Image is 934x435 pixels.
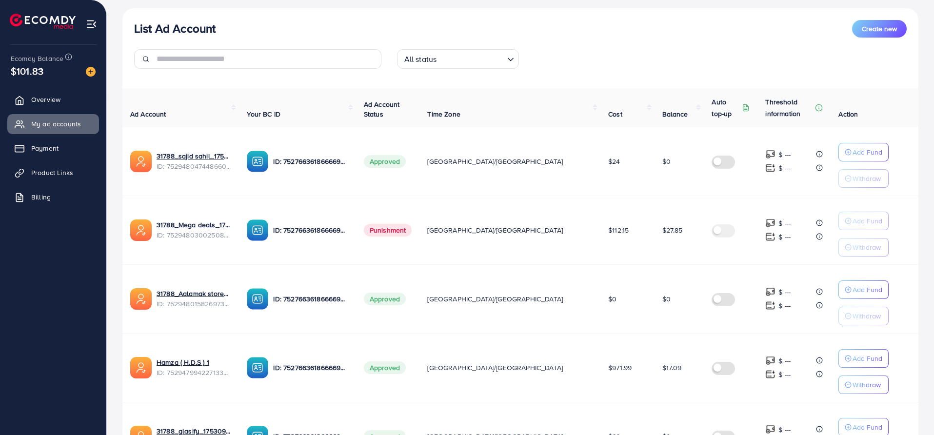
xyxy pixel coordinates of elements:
button: Add Fund [838,212,889,230]
span: [GEOGRAPHIC_DATA]/[GEOGRAPHIC_DATA] [427,294,563,304]
p: ID: 7527663618666692616 [273,156,348,167]
p: Add Fund [853,146,882,158]
span: Action [838,109,858,119]
span: Payment [31,143,59,153]
img: image [86,67,96,77]
img: top-up amount [765,149,775,159]
span: Ad Account Status [364,99,400,119]
span: $112.15 [608,225,629,235]
p: $ --- [778,355,791,367]
p: ID: 7527663618666692616 [273,293,348,305]
span: Ad Account [130,109,166,119]
p: ID: 7527663618666692616 [273,224,348,236]
span: Ecomdy Balance [11,54,63,63]
span: $27.85 [662,225,683,235]
p: Withdraw [853,310,881,322]
p: Withdraw [853,241,881,253]
p: $ --- [778,162,791,174]
img: ic-ads-acc.e4c84228.svg [130,151,152,172]
p: Add Fund [853,215,882,227]
span: Billing [31,192,51,202]
a: 31788_Mega deals_1753093746176 [157,220,231,230]
input: Search for option [439,50,503,66]
div: Search for option [397,49,519,69]
p: Add Fund [853,353,882,364]
img: top-up amount [765,356,775,366]
a: Hamza ( H.D.S ) 1 [157,357,231,367]
button: Add Fund [838,349,889,368]
span: ID: 7529480474486603792 [157,161,231,171]
div: <span class='underline'>31788_Mega deals_1753093746176</span></br>7529480300250808336 [157,220,231,240]
img: top-up amount [765,232,775,242]
span: [GEOGRAPHIC_DATA]/[GEOGRAPHIC_DATA] [427,157,563,166]
p: $ --- [778,286,791,298]
span: Approved [364,155,406,168]
span: $0 [662,294,671,304]
img: ic-ba-acc.ded83a64.svg [247,357,268,378]
a: My ad accounts [7,114,99,134]
p: Threshold information [765,96,813,119]
p: Auto top-up [712,96,740,119]
p: Add Fund [853,284,882,296]
a: Payment [7,138,99,158]
a: 31788_Aalamak store_1753093719731 [157,289,231,298]
a: Overview [7,90,99,109]
button: Add Fund [838,280,889,299]
span: $971.99 [608,363,632,373]
img: logo [10,14,76,29]
img: top-up amount [765,369,775,379]
span: Product Links [31,168,73,178]
p: $ --- [778,369,791,380]
span: My ad accounts [31,119,81,129]
img: ic-ads-acc.e4c84228.svg [130,357,152,378]
div: <span class='underline'>31788_Aalamak store_1753093719731</span></br>7529480158269734929 [157,289,231,309]
p: ID: 7527663618666692616 [273,362,348,374]
img: top-up amount [765,218,775,228]
iframe: Chat [893,391,927,428]
p: Withdraw [853,379,881,391]
button: Withdraw [838,307,889,325]
span: [GEOGRAPHIC_DATA]/[GEOGRAPHIC_DATA] [427,363,563,373]
h3: List Ad Account [134,21,216,36]
span: Punishment [364,224,412,237]
a: 31788_sajid sahil_1753093799720 [157,151,231,161]
button: Withdraw [838,169,889,188]
p: $ --- [778,231,791,243]
img: top-up amount [765,287,775,297]
p: Add Fund [853,421,882,433]
span: [GEOGRAPHIC_DATA]/[GEOGRAPHIC_DATA] [427,225,563,235]
img: ic-ba-acc.ded83a64.svg [247,219,268,241]
p: $ --- [778,300,791,312]
span: $24 [608,157,620,166]
img: menu [86,19,97,30]
p: $ --- [778,217,791,229]
span: All status [402,52,439,66]
a: Product Links [7,163,99,182]
span: $0 [662,157,671,166]
button: Create new [852,20,907,38]
img: ic-ba-acc.ded83a64.svg [247,151,268,172]
img: top-up amount [765,424,775,435]
span: Cost [608,109,622,119]
span: Create new [862,24,897,34]
img: ic-ba-acc.ded83a64.svg [247,288,268,310]
span: Your BC ID [247,109,280,119]
button: Withdraw [838,238,889,257]
span: ID: 7529480300250808336 [157,230,231,240]
p: Withdraw [853,173,881,184]
img: ic-ads-acc.e4c84228.svg [130,288,152,310]
div: <span class='underline'>31788_sajid sahil_1753093799720</span></br>7529480474486603792 [157,151,231,171]
button: Add Fund [838,143,889,161]
span: Time Zone [427,109,460,119]
span: $101.83 [11,64,43,78]
p: $ --- [778,149,791,160]
a: Billing [7,187,99,207]
span: ID: 7529480158269734929 [157,299,231,309]
img: ic-ads-acc.e4c84228.svg [130,219,152,241]
span: ID: 7529479942271336465 [157,368,231,377]
span: Overview [31,95,60,104]
div: <span class='underline'>Hamza ( H.D.S ) 1</span></br>7529479942271336465 [157,357,231,377]
span: Approved [364,293,406,305]
button: Withdraw [838,376,889,394]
